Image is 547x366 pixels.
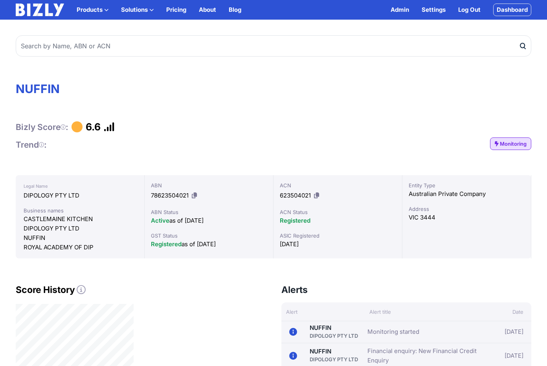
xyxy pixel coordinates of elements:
div: Business names [24,207,136,214]
h2: Score History [16,284,266,296]
div: ABN Status [151,208,267,216]
div: DIPOLOGY PTY LTD [310,355,358,363]
h1: Bizly Score : [16,122,68,132]
div: Address [409,205,525,213]
h1: NUFFIN [16,82,531,96]
h3: Alerts [281,284,308,296]
div: DIPOLOGY PTY LTD [24,224,136,233]
span: Registered [151,240,182,248]
span: 623504021 [280,192,311,199]
a: Dashboard [493,4,531,16]
a: Log Out [458,5,481,15]
a: NUFFINDIPOLOGY PTY LTD [310,348,358,363]
div: Entity Type [409,181,525,189]
a: Financial enquiry: New Financial Credit Enquiry [367,346,485,365]
span: 78623504021 [151,192,189,199]
a: Settings [422,5,446,15]
h1: 6.6 [86,121,101,133]
div: ACN Status [280,208,396,216]
span: Active [151,217,169,224]
div: as of [DATE] [151,240,267,249]
div: DIPOLOGY PTY LTD [24,191,136,200]
div: [DATE] [485,346,523,365]
div: Legal Name [24,181,136,191]
div: ABN [151,181,267,189]
div: VIC 3444 [409,213,525,222]
a: Blog [229,5,241,15]
div: Alert title [365,308,490,316]
a: Monitoring started [367,327,419,337]
div: ACN [280,181,396,189]
h1: Trend : [16,139,47,150]
div: CASTLEMAINE KITCHEN [24,214,136,224]
div: as of [DATE] [151,216,267,225]
div: Australian Private Company [409,189,525,199]
a: About [199,5,216,15]
div: Alert [281,308,365,316]
div: ROYAL ACADEMY OF DIP [24,243,136,252]
button: Products [77,5,108,15]
div: ASIC Registered [280,232,396,240]
div: DIPOLOGY PTY LTD [310,332,358,340]
span: Monitoring [500,140,527,148]
a: Admin [391,5,409,15]
input: Search by Name, ABN or ACN [16,35,531,57]
div: GST Status [151,232,267,240]
span: Registered [280,217,310,224]
a: Pricing [166,5,186,15]
div: [DATE] [485,324,523,340]
a: Monitoring [490,137,531,150]
button: Solutions [121,5,154,15]
div: Date [490,308,531,316]
a: NUFFINDIPOLOGY PTY LTD [310,324,358,340]
div: NUFFIN [24,233,136,243]
div: [DATE] [280,240,396,249]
